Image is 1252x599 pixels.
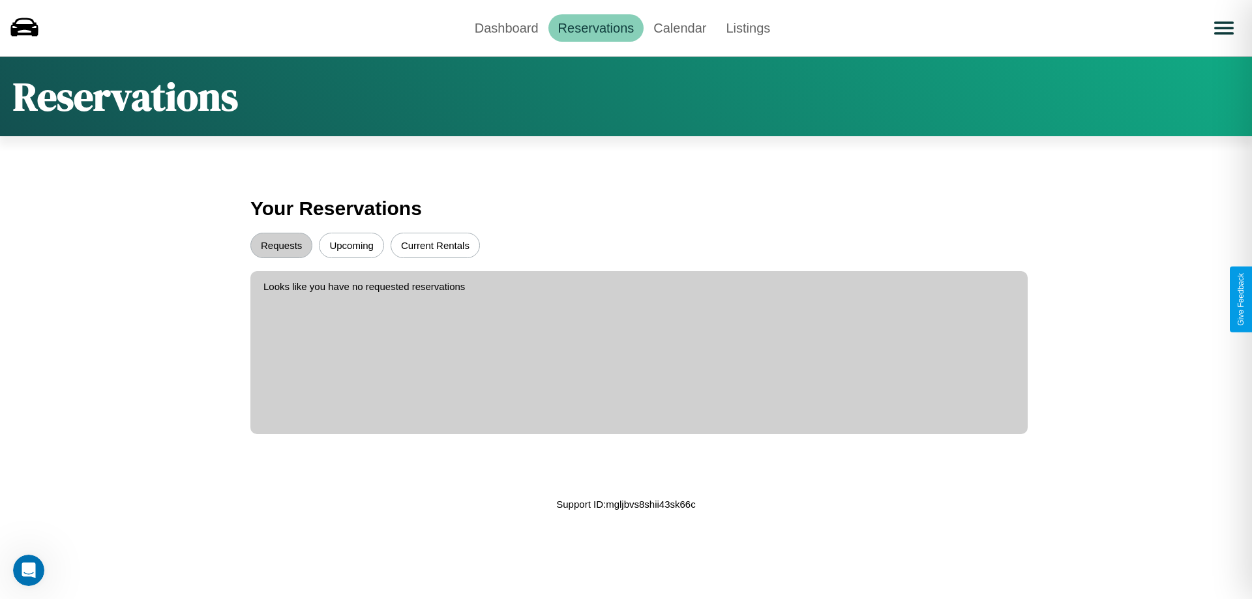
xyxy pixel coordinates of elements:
[13,70,238,123] h1: Reservations
[13,555,44,586] iframe: Intercom live chat
[465,14,548,42] a: Dashboard
[391,233,480,258] button: Current Rentals
[250,233,312,258] button: Requests
[319,233,384,258] button: Upcoming
[716,14,780,42] a: Listings
[1236,273,1245,326] div: Give Feedback
[1206,10,1242,46] button: Open menu
[644,14,716,42] a: Calendar
[548,14,644,42] a: Reservations
[250,191,1002,226] h3: Your Reservations
[556,495,695,513] p: Support ID: mgljbvs8shii43sk66c
[263,278,1015,295] p: Looks like you have no requested reservations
